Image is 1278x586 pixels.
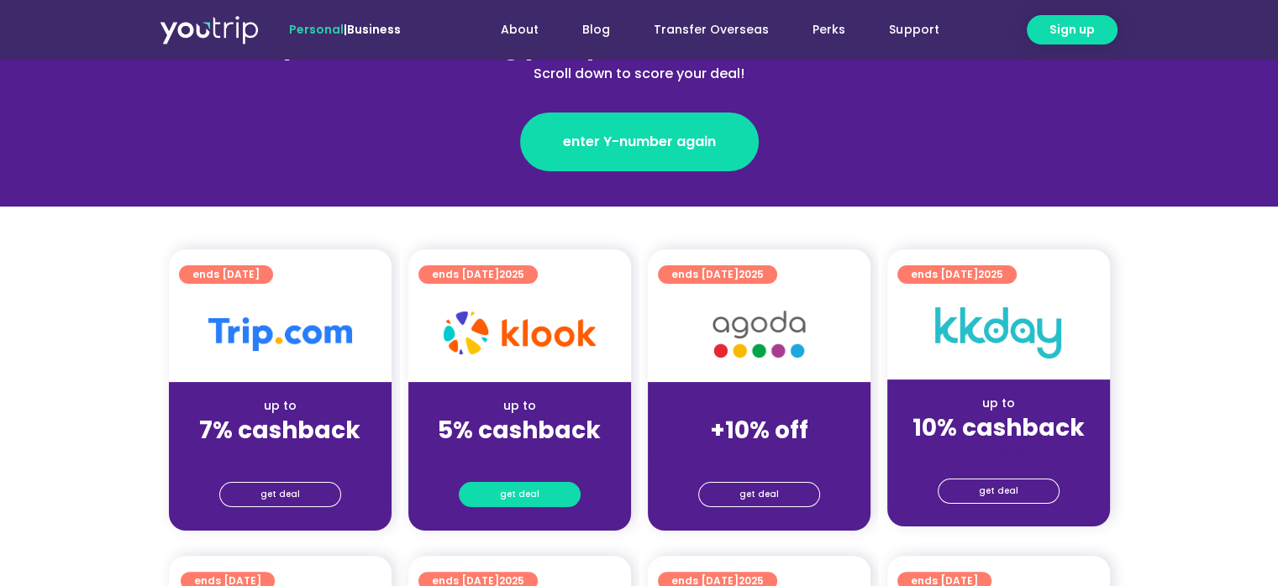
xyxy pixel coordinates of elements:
a: ends [DATE] [179,265,273,284]
span: 2025 [739,267,764,281]
div: (for stays only) [661,446,857,463]
a: About [479,14,560,45]
a: Perks [791,14,867,45]
span: 2025 [499,267,524,281]
a: get deal [698,482,820,507]
a: Business [347,21,401,38]
span: Sign up [1049,21,1095,39]
a: ends [DATE]2025 [897,265,1017,284]
span: up to [744,397,775,414]
div: up to [422,397,618,415]
span: get deal [979,479,1018,503]
span: Personal [289,21,344,38]
span: enter Y-number again [563,132,716,152]
a: ends [DATE]2025 [418,265,538,284]
strong: +10% off [710,414,808,447]
a: get deal [459,482,581,507]
a: enter Y-number again [520,112,759,171]
strong: 7% cashback [199,414,360,447]
div: up to [182,397,378,415]
span: ends [DATE] [432,265,524,284]
span: ends [DATE] [671,265,764,284]
span: | [289,21,401,38]
a: get deal [938,479,1060,504]
span: get deal [260,483,300,506]
div: up to [901,395,1097,412]
span: get deal [500,483,539,506]
span: ends [DATE] [911,265,1003,284]
div: Scroll down to score your deal! [275,64,1004,84]
nav: Menu [446,14,960,45]
span: get deal [739,483,779,506]
strong: 5% cashback [438,414,601,447]
a: get deal [219,482,341,507]
div: (for stays only) [182,446,378,463]
div: (for stays only) [901,443,1097,461]
a: Support [867,14,960,45]
span: 2025 [978,267,1003,281]
a: Sign up [1027,15,1118,44]
span: ends [DATE] [192,265,260,284]
a: ends [DATE]2025 [658,265,777,284]
div: (for stays only) [422,446,618,463]
a: Blog [560,14,632,45]
strong: 10% cashback [912,411,1085,444]
a: Transfer Overseas [632,14,791,45]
